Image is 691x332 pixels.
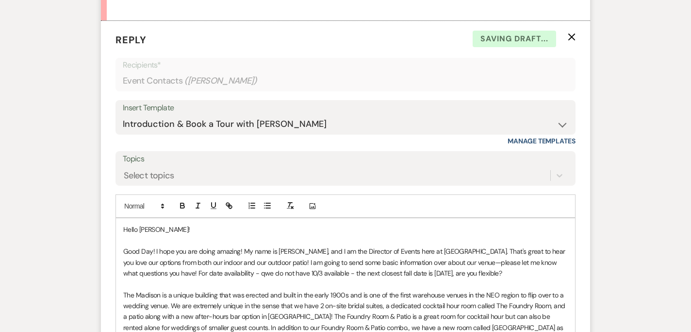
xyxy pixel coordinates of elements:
[123,224,568,235] p: Hello [PERSON_NAME]!
[508,137,576,145] a: Manage Templates
[123,101,568,115] div: Insert Template
[123,152,568,166] label: Topics
[123,59,568,71] p: Recipients*
[123,71,568,90] div: Event Contacts
[123,246,568,279] p: Good Day! I hope you are doing amazing! My name is [PERSON_NAME], and I am the Director of Events...
[115,34,147,46] span: Reply
[184,74,257,87] span: ( [PERSON_NAME] )
[124,169,174,182] div: Select topics
[473,31,556,47] span: Saving draft...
